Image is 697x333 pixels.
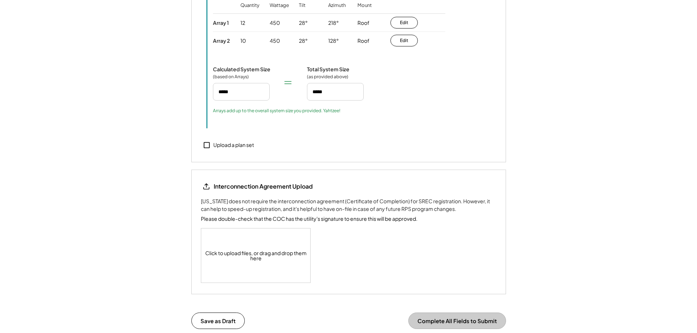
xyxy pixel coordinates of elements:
div: Array 1 [213,19,229,26]
div: [US_STATE] does not require the interconnection agreement (Certificate of Completion) for SREC re... [201,197,496,213]
div: (as provided above) [307,74,348,80]
div: Roof [357,37,370,45]
div: Azimuth [328,2,346,19]
div: Total System Size [307,66,349,72]
div: Calculated System Size [213,66,270,72]
div: 218° [328,19,339,27]
div: Arrays add up to the overall system size you provided. Yahtzee! [213,108,340,114]
div: 128° [328,37,339,45]
div: 28° [299,19,308,27]
div: Tilt [299,2,306,19]
div: 10 [240,37,246,45]
div: 450 [270,19,280,27]
div: Upload a plan set [213,141,254,149]
div: 450 [270,37,280,45]
div: Mount [357,2,372,19]
div: 12 [240,19,245,27]
button: Save as Draft [191,313,245,329]
div: Array 2 [213,37,230,44]
div: Quantity [240,2,259,19]
div: 28° [299,37,308,45]
button: Edit [390,17,418,29]
div: Click to upload files, or drag and drop them here [201,228,311,283]
div: Wattage [270,2,289,19]
div: Please double-check that the COC has the utility's signature to ensure this will be approved. [201,215,417,223]
div: (based on Arrays) [213,74,250,80]
button: Complete All Fields to Submit [408,313,506,329]
div: Interconnection Agreement Upload [214,182,313,190]
div: Roof [357,19,370,27]
button: Edit [390,35,418,46]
